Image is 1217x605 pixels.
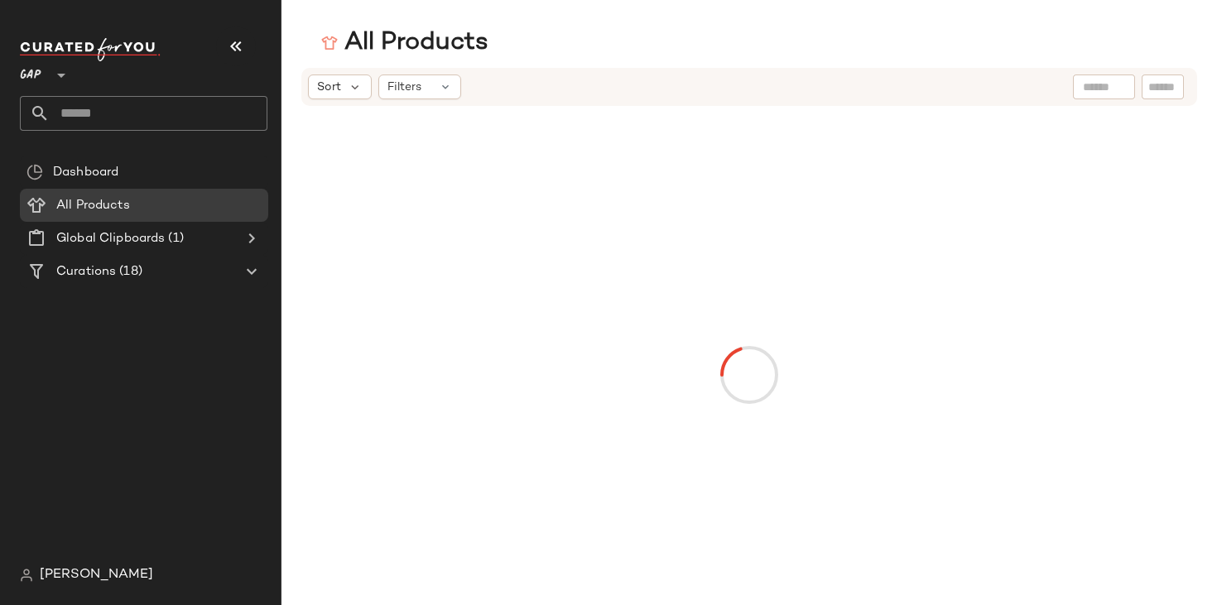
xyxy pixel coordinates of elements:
[387,79,421,96] span: Filters
[56,262,116,281] span: Curations
[20,569,33,582] img: svg%3e
[53,163,118,182] span: Dashboard
[26,164,43,180] img: svg%3e
[20,38,161,61] img: cfy_white_logo.C9jOOHJF.svg
[317,79,341,96] span: Sort
[321,35,338,51] img: svg%3e
[116,262,142,281] span: (18)
[40,565,153,585] span: [PERSON_NAME]
[321,26,488,60] div: All Products
[20,56,41,86] span: GAP
[165,229,183,248] span: (1)
[56,229,165,248] span: Global Clipboards
[56,196,130,215] span: All Products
